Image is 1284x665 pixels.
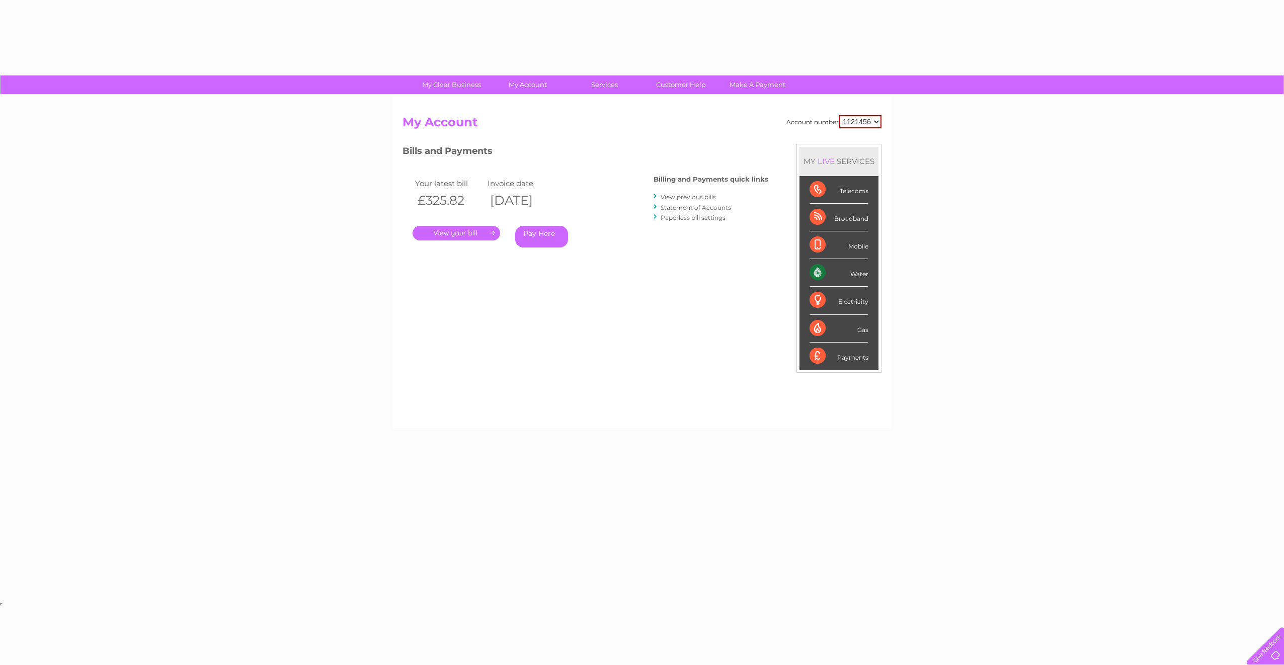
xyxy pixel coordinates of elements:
[515,226,568,247] a: Pay Here
[403,144,768,161] h3: Bills and Payments
[810,204,868,231] div: Broadband
[810,176,868,204] div: Telecoms
[716,75,799,94] a: Make A Payment
[410,75,493,94] a: My Clear Business
[810,231,868,259] div: Mobile
[810,259,868,287] div: Water
[639,75,723,94] a: Customer Help
[799,147,878,176] div: MY SERVICES
[816,156,837,166] div: LIVE
[403,115,881,134] h2: My Account
[661,214,726,221] a: Paperless bill settings
[810,315,868,343] div: Gas
[810,287,868,314] div: Electricity
[654,176,768,183] h4: Billing and Payments quick links
[413,226,500,240] a: .
[413,190,485,211] th: £325.82
[661,193,716,201] a: View previous bills
[487,75,570,94] a: My Account
[485,190,557,211] th: [DATE]
[563,75,646,94] a: Services
[661,204,731,211] a: Statement of Accounts
[485,177,557,190] td: Invoice date
[810,343,868,370] div: Payments
[413,177,485,190] td: Your latest bill
[786,115,881,128] div: Account number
